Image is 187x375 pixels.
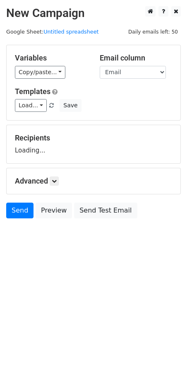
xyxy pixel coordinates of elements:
a: Send [6,203,34,218]
h5: Email column [100,53,172,63]
div: Loading... [15,133,172,155]
button: Save [60,99,81,112]
a: Untitled spreadsheet [43,29,98,35]
a: Load... [15,99,47,112]
small: Google Sheet: [6,29,99,35]
h5: Recipients [15,133,172,143]
h5: Variables [15,53,87,63]
a: Send Test Email [74,203,137,218]
a: Daily emails left: 50 [125,29,181,35]
a: Copy/paste... [15,66,65,79]
h2: New Campaign [6,6,181,20]
a: Templates [15,87,50,96]
span: Daily emails left: 50 [125,27,181,36]
a: Preview [36,203,72,218]
h5: Advanced [15,177,172,186]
